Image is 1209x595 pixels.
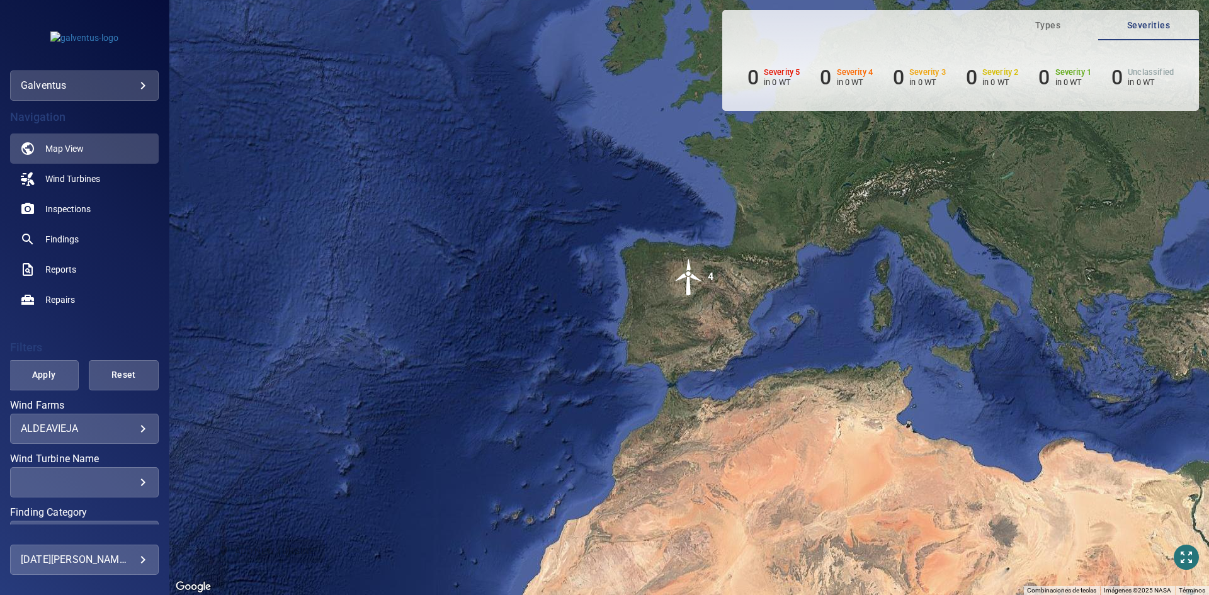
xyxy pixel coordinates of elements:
[10,194,159,224] a: inspections noActive
[173,579,214,595] a: Abre esta zona en Google Maps (se abre en una nueva ventana)
[1128,68,1174,77] h6: Unclassified
[10,507,159,518] label: Finding Category
[10,285,159,315] a: repairs noActive
[764,68,800,77] h6: Severity 5
[1055,77,1092,87] p: in 0 WT
[1106,18,1191,33] span: Severities
[1128,77,1174,87] p: in 0 WT
[893,65,904,89] h6: 0
[21,422,148,434] div: ALDEAVIEJA
[1038,65,1091,89] li: Severity 1
[837,77,873,87] p: in 0 WT
[10,521,159,551] div: Finding Category
[10,71,159,101] div: galventus
[10,467,159,497] div: Wind Turbine Name
[820,65,831,89] h6: 0
[10,133,159,164] a: map active
[1027,586,1096,595] button: Combinaciones de teclas
[21,76,148,96] div: galventus
[10,341,159,354] h4: Filters
[10,400,159,411] label: Wind Farms
[982,68,1019,77] h6: Severity 2
[1038,65,1050,89] h6: 0
[50,31,118,44] img: galventus-logo
[1111,65,1123,89] h6: 0
[21,550,148,570] div: [DATE][PERSON_NAME]
[9,360,79,390] button: Apply
[25,367,63,383] span: Apply
[10,111,159,123] h4: Navigation
[89,360,159,390] button: Reset
[173,579,214,595] img: Google
[747,65,800,89] li: Severity 5
[45,263,76,276] span: Reports
[10,254,159,285] a: reports noActive
[1055,68,1092,77] h6: Severity 1
[45,233,79,246] span: Findings
[982,77,1019,87] p: in 0 WT
[1179,587,1205,594] a: Términos (se abre en una nueva pestaña)
[837,68,873,77] h6: Severity 4
[909,77,946,87] p: in 0 WT
[45,142,84,155] span: Map View
[1104,587,1171,594] span: Imágenes ©2025 NASA
[966,65,1019,89] li: Severity 2
[909,68,946,77] h6: Severity 3
[10,224,159,254] a: findings noActive
[966,65,977,89] h6: 0
[45,293,75,306] span: Repairs
[10,164,159,194] a: windturbines noActive
[1111,65,1174,89] li: Severity Unclassified
[708,258,713,296] div: 4
[10,414,159,444] div: Wind Farms
[45,203,91,215] span: Inspections
[820,65,873,89] li: Severity 4
[10,454,159,464] label: Wind Turbine Name
[670,258,708,296] img: windFarmIcon.svg
[45,173,100,185] span: Wind Turbines
[893,65,946,89] li: Severity 3
[747,65,759,89] h6: 0
[105,367,143,383] span: Reset
[670,258,708,298] gmp-advanced-marker: 4
[764,77,800,87] p: in 0 WT
[1005,18,1091,33] span: Types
